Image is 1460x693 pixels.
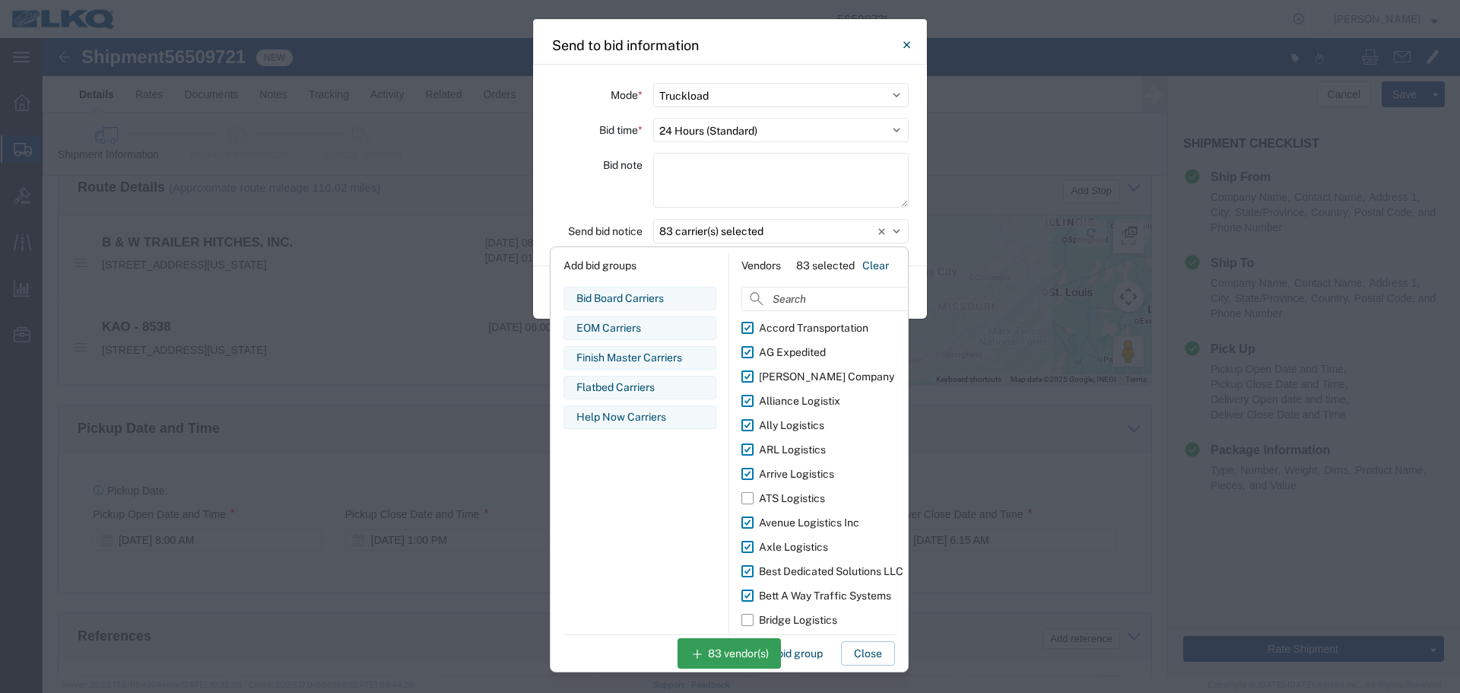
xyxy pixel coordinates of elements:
[891,30,922,60] button: Close
[611,83,643,107] label: Mode
[599,118,643,142] label: Bid time
[741,258,781,274] div: Vendors
[576,291,703,307] div: Bid Board Carriers
[796,258,855,274] div: 83 selected
[741,287,976,311] input: Search
[568,219,643,243] label: Send bid notice
[653,219,909,243] button: 83 carrier(s) selected
[603,153,643,177] label: Bid note
[552,35,699,56] h4: Send to bid information
[563,253,716,278] div: Add bid groups
[856,253,895,278] button: Clear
